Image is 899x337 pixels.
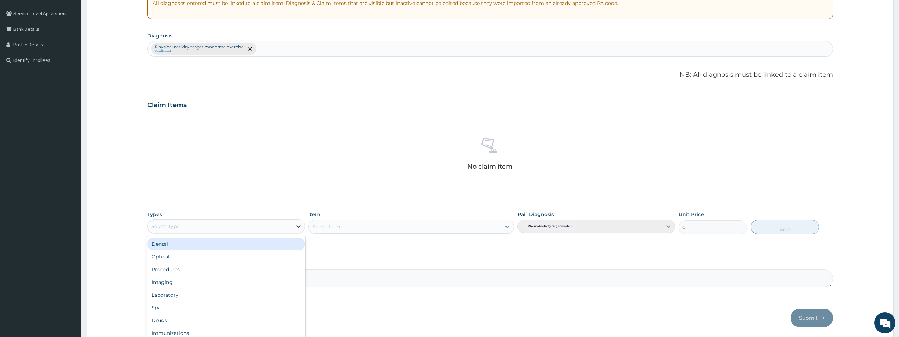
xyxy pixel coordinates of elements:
[147,314,305,327] div: Drugs
[41,89,97,161] span: We're online!
[147,289,305,301] div: Laboratory
[147,238,305,250] div: Dental
[147,211,162,217] label: Types
[751,220,819,234] button: Add
[679,211,704,218] label: Unit Price
[151,223,179,230] div: Select Type
[147,250,305,263] div: Optical
[147,263,305,276] div: Procedures
[147,70,833,80] p: NB: All diagnosis must be linked to a claim item
[13,35,29,53] img: d_794563401_company_1708531726252_794563401
[517,211,554,218] label: Pair Diagnosis
[147,101,187,109] h3: Claim Items
[37,40,119,49] div: Chat with us now
[147,276,305,289] div: Imaging
[147,301,305,314] div: Spa
[4,193,135,218] textarea: Type your message and hit 'Enter'
[147,32,172,39] label: Diagnosis
[467,163,513,170] p: No claim item
[308,211,320,218] label: Item
[147,260,833,266] label: Comment
[116,4,133,21] div: Minimize live chat window
[791,309,833,327] button: Submit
